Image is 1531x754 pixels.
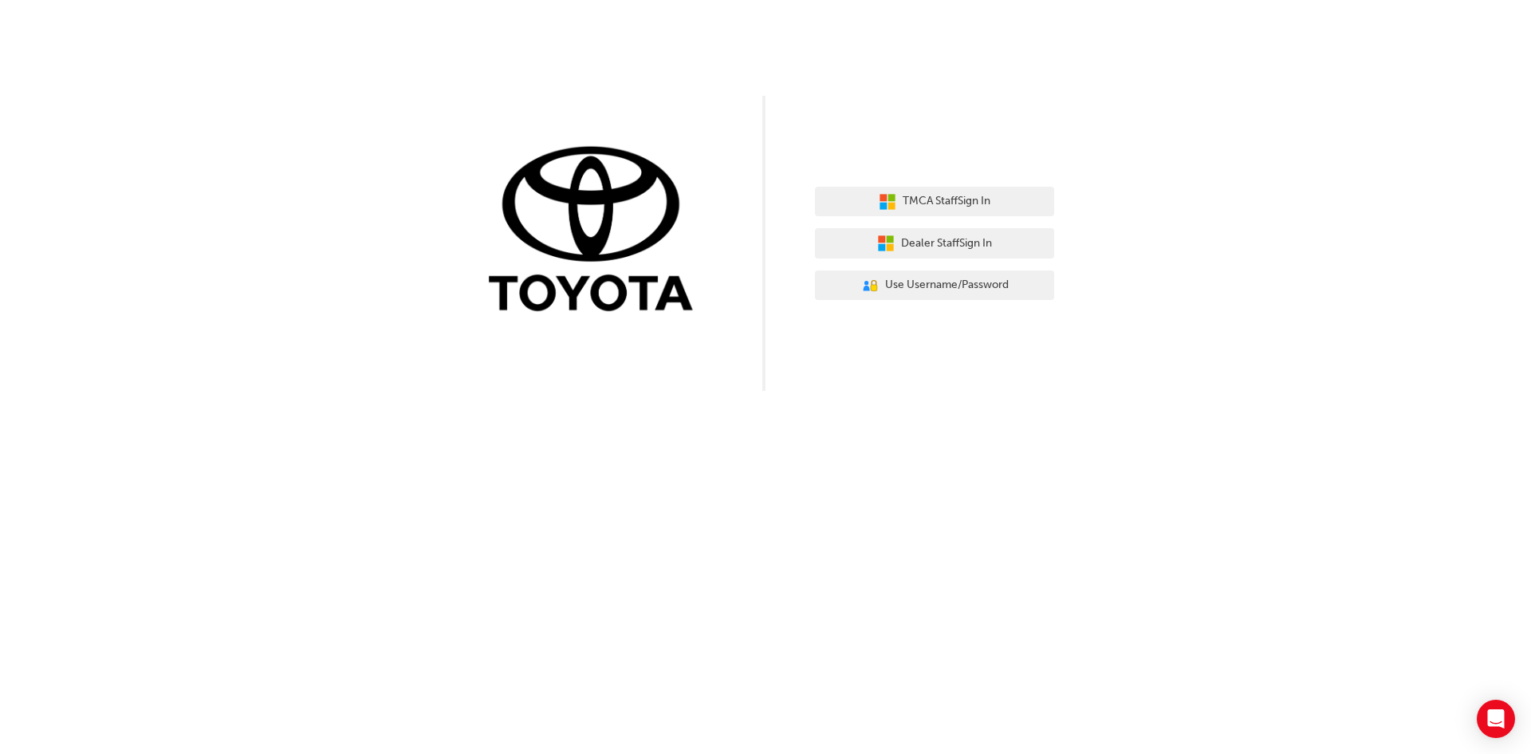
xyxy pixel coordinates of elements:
[477,143,716,319] img: Trak
[903,192,990,211] span: TMCA Staff Sign In
[1477,700,1515,738] div: Open Intercom Messenger
[901,235,992,253] span: Dealer Staff Sign In
[815,187,1054,217] button: TMCA StaffSign In
[885,276,1009,294] span: Use Username/Password
[815,228,1054,259] button: Dealer StaffSign In
[815,270,1054,301] button: Use Username/Password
